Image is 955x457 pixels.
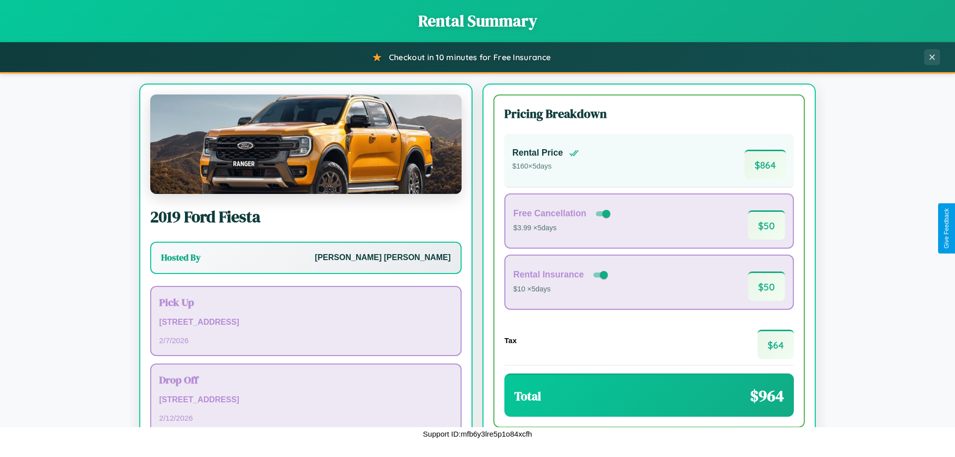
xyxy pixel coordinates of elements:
p: 2 / 7 / 2026 [159,334,453,347]
h3: Pricing Breakdown [504,105,794,122]
p: [PERSON_NAME] [PERSON_NAME] [315,251,451,265]
h2: 2019 Ford Fiesta [150,206,462,228]
h3: Hosted By [161,252,200,264]
h3: Total [514,388,541,404]
span: $ 964 [750,385,784,407]
h4: Free Cancellation [513,208,586,219]
h4: Rental Insurance [513,270,584,280]
p: 2 / 12 / 2026 [159,411,453,425]
h4: Tax [504,336,517,345]
h3: Pick Up [159,295,453,309]
h4: Rental Price [512,148,563,158]
h3: Drop Off [159,372,453,387]
span: Checkout in 10 minutes for Free Insurance [389,52,551,62]
img: Ford Fiesta [150,94,462,194]
p: $ 160 × 5 days [512,160,579,173]
p: Support ID: mfb6y3lre5p1o84xcfh [423,427,532,441]
p: $10 × 5 days [513,283,610,296]
p: [STREET_ADDRESS] [159,315,453,330]
span: $ 50 [748,272,785,301]
span: $ 864 [745,150,786,179]
span: $ 50 [748,210,785,240]
div: Give Feedback [943,208,950,249]
p: $3.99 × 5 days [513,222,612,235]
p: [STREET_ADDRESS] [159,393,453,407]
span: $ 64 [758,330,794,359]
h1: Rental Summary [10,10,945,32]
